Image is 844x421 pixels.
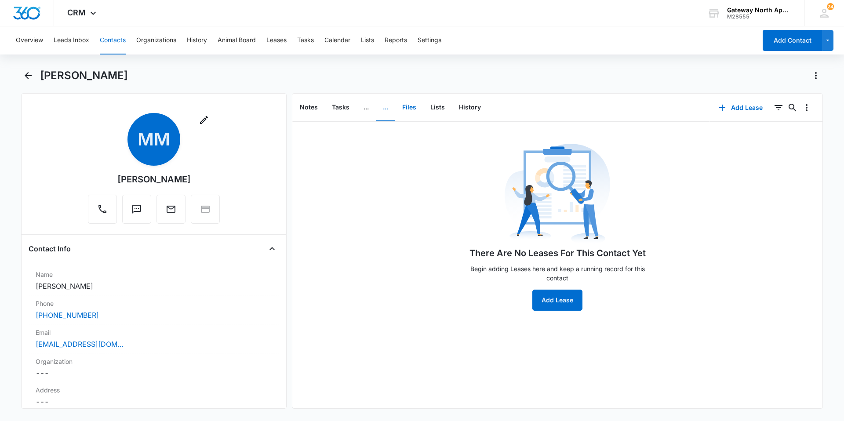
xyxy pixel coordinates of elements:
[122,195,151,224] button: Text
[710,97,771,118] button: Add Lease
[156,195,186,224] button: Email
[452,94,488,121] button: History
[266,26,287,54] button: Leases
[325,94,357,121] button: Tasks
[54,26,89,54] button: Leads Inbox
[187,26,207,54] button: History
[265,242,279,256] button: Close
[156,208,186,216] a: Email
[136,26,176,54] button: Organizations
[395,94,423,121] button: Files
[809,69,823,83] button: Actions
[36,339,124,349] a: [EMAIL_ADDRESS][DOMAIN_NAME]
[357,94,376,121] button: ...
[36,357,272,366] label: Organization
[36,270,272,279] label: Name
[100,26,126,54] button: Contacts
[218,26,256,54] button: Animal Board
[469,247,646,260] h1: There Are No Leases For This Contact Yet
[771,101,786,115] button: Filters
[36,368,272,378] dd: ---
[786,101,800,115] button: Search...
[505,141,610,247] img: No Data
[36,385,272,395] label: Address
[727,14,791,20] div: account id
[29,324,279,353] div: Email[EMAIL_ADDRESS][DOMAIN_NAME]
[293,94,325,121] button: Notes
[21,69,35,83] button: Back
[67,8,86,17] span: CRM
[418,26,441,54] button: Settings
[36,281,272,291] dd: [PERSON_NAME]
[532,290,582,311] button: Add Lease
[40,69,128,82] h1: [PERSON_NAME]
[376,94,395,121] button: ...
[827,3,834,10] div: notifications count
[361,26,374,54] button: Lists
[29,243,71,254] h4: Contact Info
[88,195,117,224] button: Call
[36,310,99,320] a: [PHONE_NUMBER]
[324,26,350,54] button: Calendar
[29,295,279,324] div: Phone[PHONE_NUMBER]
[423,94,452,121] button: Lists
[122,208,151,216] a: Text
[36,396,272,407] dd: ---
[36,328,272,337] label: Email
[385,26,407,54] button: Reports
[88,208,117,216] a: Call
[29,382,279,411] div: Address---
[16,26,43,54] button: Overview
[297,26,314,54] button: Tasks
[29,353,279,382] div: Organization---
[36,299,272,308] label: Phone
[727,7,791,14] div: account name
[827,3,834,10] span: 24
[763,30,822,51] button: Add Contact
[117,173,191,186] div: [PERSON_NAME]
[465,264,650,283] p: Begin adding Leases here and keep a running record for this contact
[127,113,180,166] span: MM
[29,266,279,295] div: Name[PERSON_NAME]
[800,101,814,115] button: Overflow Menu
